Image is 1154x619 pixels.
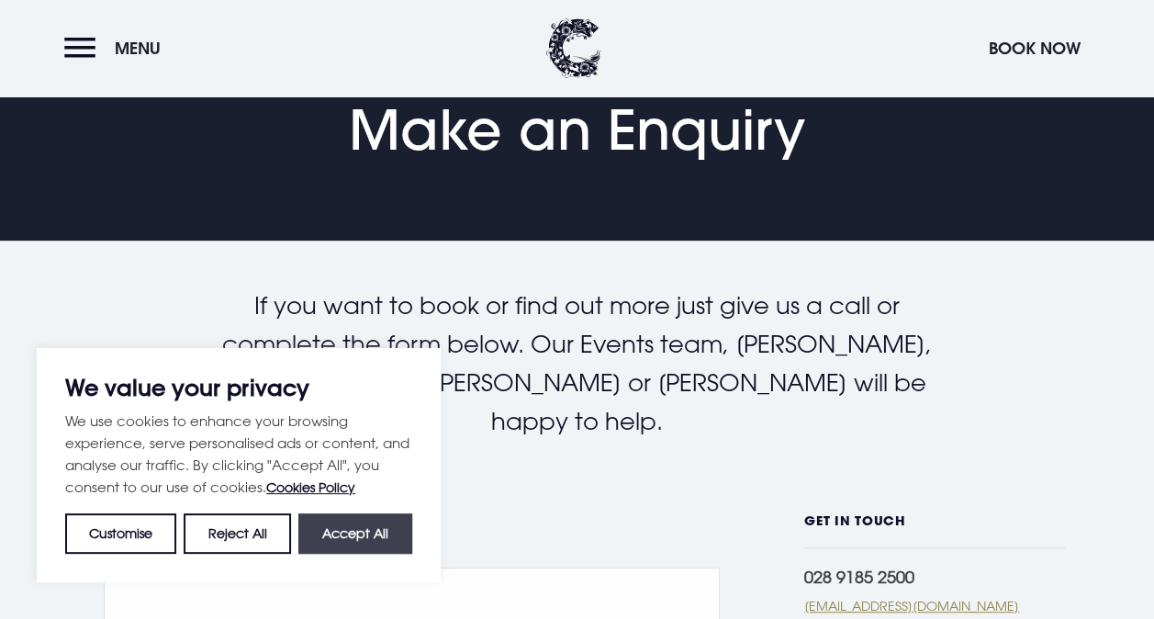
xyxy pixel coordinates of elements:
button: Customise [65,513,176,554]
p: If you want to book or find out more just give us a call or complete the form below. Our Events t... [211,287,944,441]
div: We value your privacy [37,348,441,582]
h1: Make an Enquiry [349,70,805,163]
a: [EMAIL_ADDRESS][DOMAIN_NAME] [804,596,1062,615]
span: Menu [115,38,161,59]
img: Clandeboye Lodge [546,18,601,78]
p: We value your privacy [65,377,412,399]
h6: GET IN TOUCH [804,513,1065,548]
div: 028 9185 2500 [804,567,1065,587]
button: Accept All [298,513,412,554]
button: Book Now [980,28,1090,68]
button: Reject All [184,513,290,554]
p: We use cookies to enhance your browsing experience, serve personalised ads or content, and analys... [65,410,412,499]
a: Cookies Policy [266,479,355,495]
button: Menu [64,28,170,68]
